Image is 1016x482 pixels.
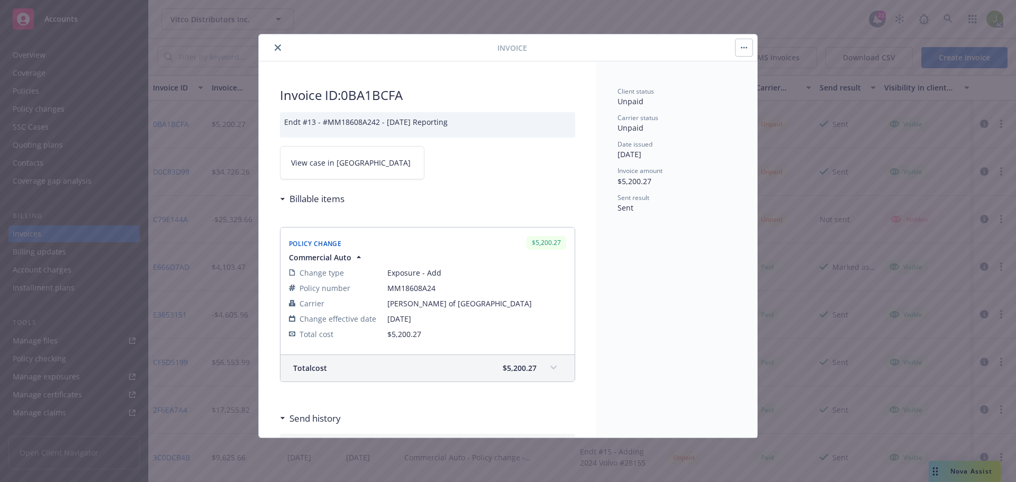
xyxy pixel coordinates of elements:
[300,329,333,340] span: Total cost
[387,329,421,339] span: $5,200.27
[289,412,341,425] h3: Send history
[280,146,424,179] a: View case in [GEOGRAPHIC_DATA]
[300,298,324,309] span: Carrier
[271,41,284,54] button: close
[387,267,566,278] span: Exposure - Add
[618,149,641,159] span: [DATE]
[300,283,350,294] span: Policy number
[618,140,652,149] span: Date issued
[618,203,633,213] span: Sent
[387,313,566,324] span: [DATE]
[300,267,344,278] span: Change type
[289,252,351,263] span: Commercial Auto
[291,157,411,168] span: View case in [GEOGRAPHIC_DATA]
[289,252,364,263] button: Commercial Auto
[618,87,654,96] span: Client status
[618,176,651,186] span: $5,200.27
[497,42,527,53] span: Invoice
[300,313,376,324] span: Change effective date
[293,362,327,374] span: Total cost
[387,298,566,309] span: [PERSON_NAME] of [GEOGRAPHIC_DATA]
[280,87,575,104] h2: Invoice ID: 0BA1BCFA
[618,166,663,175] span: Invoice amount
[618,96,643,106] span: Unpaid
[618,123,643,133] span: Unpaid
[280,192,344,206] div: Billable items
[280,355,575,381] div: Totalcost$5,200.27
[527,236,566,249] div: $5,200.27
[503,362,537,374] span: $5,200.27
[280,112,575,138] div: Endt #13 - #MM18608A242 - [DATE] Reporting
[289,239,341,248] span: Policy Change
[618,113,658,122] span: Carrier status
[280,412,341,425] div: Send history
[289,192,344,206] h3: Billable items
[618,193,649,202] span: Sent result
[387,283,566,294] span: MM18608A24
